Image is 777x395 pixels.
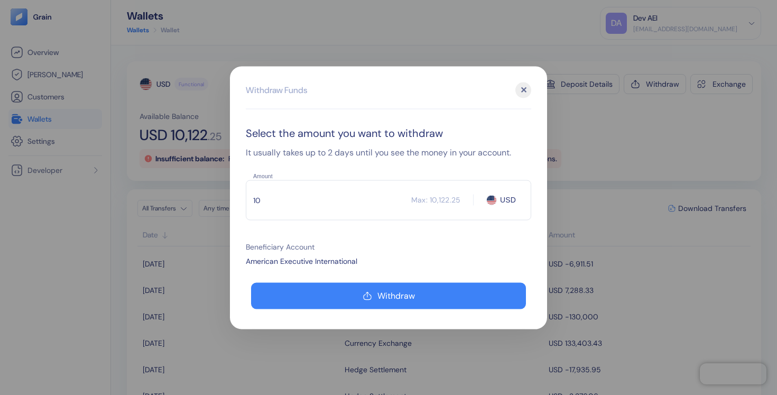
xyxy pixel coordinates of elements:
div: Withdraw [377,291,415,300]
button: Withdraw [251,282,526,309]
label: Amount [253,172,273,180]
div: American Executive International [246,255,531,267]
div: Select the amount you want to withdraw [246,125,531,141]
div: It usually takes up to 2 days until you see the money in your account. [246,146,531,159]
div: Max: 10,122.25 [411,195,460,205]
div: Beneficiary Account [246,241,531,252]
iframe: Chatra live chat [700,363,766,384]
div: ✕ [515,82,531,98]
div: Withdraw Funds [246,84,307,96]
